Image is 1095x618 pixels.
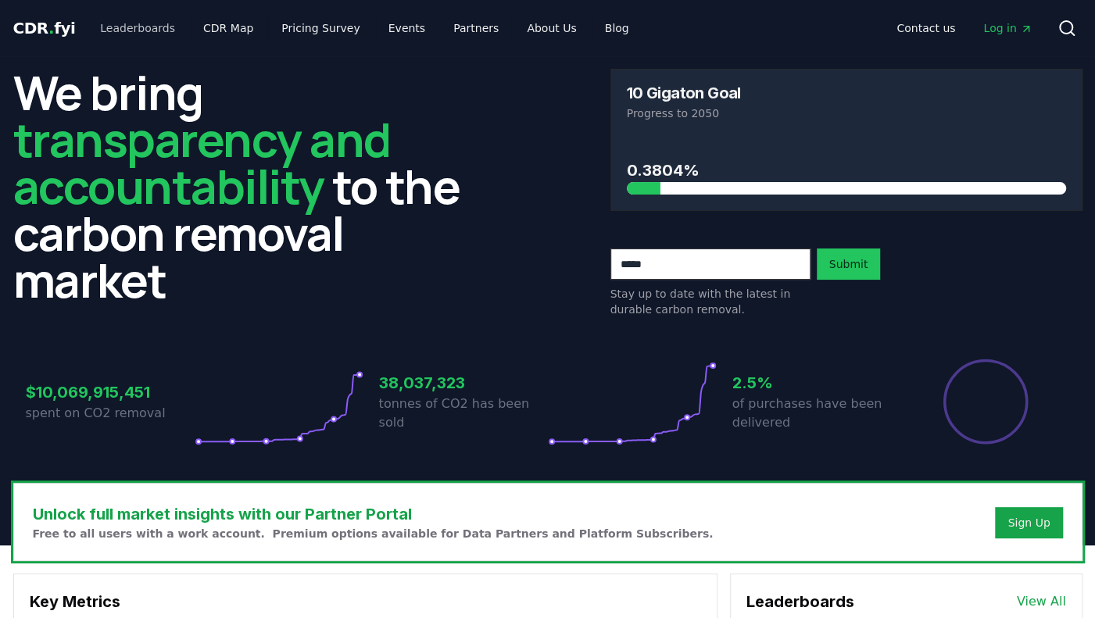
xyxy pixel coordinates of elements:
[884,14,1044,42] nav: Main
[88,14,641,42] nav: Main
[379,395,548,432] p: tonnes of CO2 has been sold
[1017,592,1066,611] a: View All
[627,85,741,101] h3: 10 Gigaton Goal
[817,248,881,280] button: Submit
[33,526,714,541] p: Free to all users with a work account. Premium options available for Data Partners and Platform S...
[1007,515,1050,530] a: Sign Up
[33,502,714,526] h3: Unlock full market insights with our Partner Portal
[732,371,901,395] h3: 2.5%
[13,107,391,218] span: transparency and accountability
[942,358,1029,445] div: Percentage of sales delivered
[983,20,1032,36] span: Log in
[26,404,195,423] p: spent on CO2 removal
[30,590,701,613] h3: Key Metrics
[379,371,548,395] h3: 38,037,323
[191,14,266,42] a: CDR Map
[746,590,854,613] h3: Leaderboards
[376,14,438,42] a: Events
[269,14,372,42] a: Pricing Survey
[995,507,1062,538] button: Sign Up
[971,14,1044,42] a: Log in
[441,14,511,42] a: Partners
[88,14,188,42] a: Leaderboards
[13,17,76,39] a: CDR.fyi
[627,159,1066,182] h3: 0.3804%
[610,286,811,317] p: Stay up to date with the latest in durable carbon removal.
[48,19,54,38] span: .
[592,14,642,42] a: Blog
[732,395,901,432] p: of purchases have been delivered
[26,380,195,404] h3: $10,069,915,451
[627,105,1066,121] p: Progress to 2050
[13,19,76,38] span: CDR fyi
[13,69,485,303] h2: We bring to the carbon removal market
[514,14,589,42] a: About Us
[884,14,968,42] a: Contact us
